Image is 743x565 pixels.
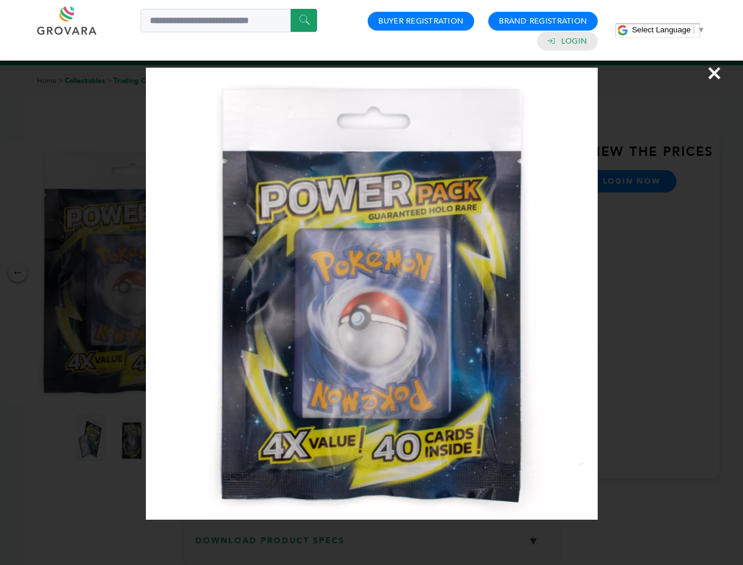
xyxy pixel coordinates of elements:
a: Select Language​ [632,25,705,34]
a: Login [561,36,587,46]
a: Brand Registration [499,16,587,26]
img: Image Preview [146,68,598,520]
span: ▼ [697,25,705,34]
input: Search a product or brand... [141,9,317,32]
span: Select Language [632,25,691,34]
a: Buyer Registration [378,16,464,26]
span: × [707,56,722,89]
